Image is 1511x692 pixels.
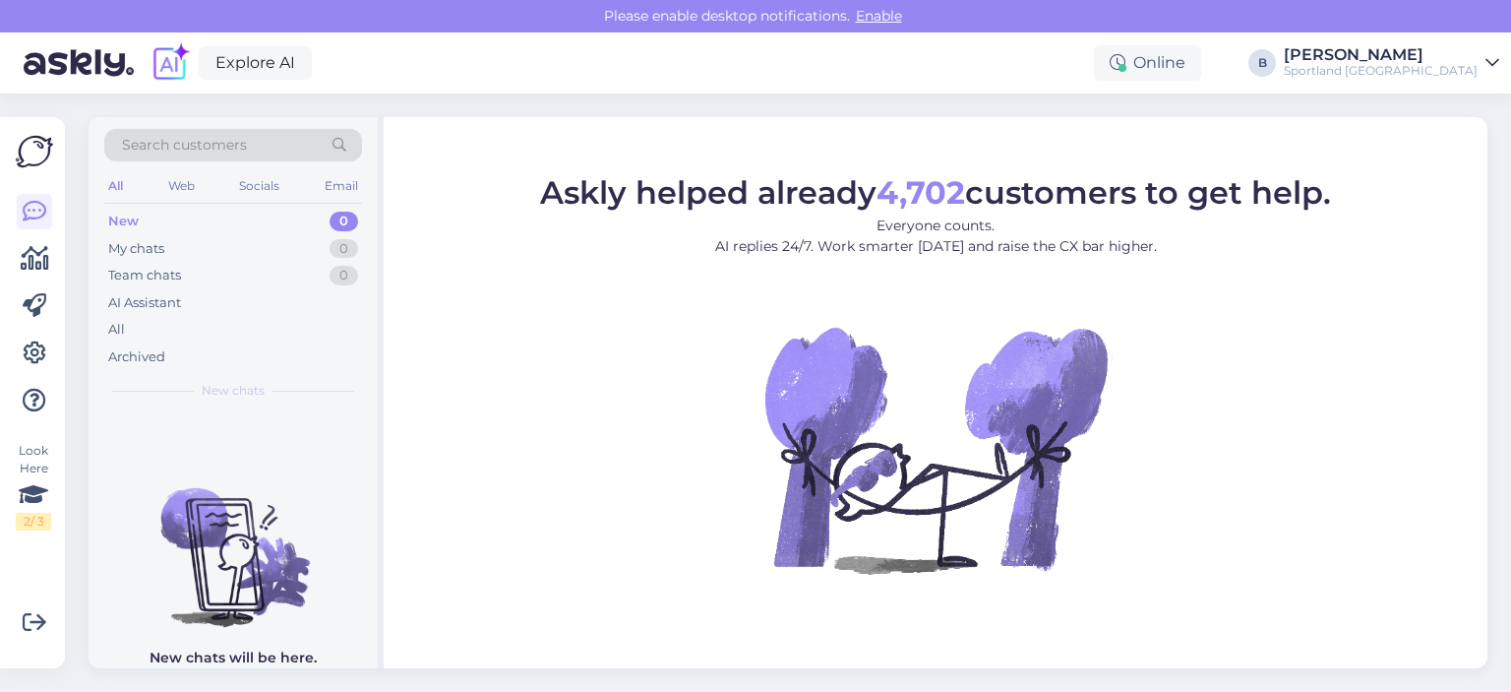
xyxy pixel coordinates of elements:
span: Askly helped already customers to get help. [540,172,1331,211]
p: Everyone counts. AI replies 24/7. Work smarter [DATE] and raise the CX bar higher. [540,215,1331,256]
div: 0 [330,212,358,231]
span: New chats [202,382,265,400]
div: All [108,320,125,340]
div: Online [1094,45,1201,81]
p: New chats will be here. [150,648,317,668]
div: 0 [330,266,358,285]
div: 0 [330,239,358,259]
img: explore-ai [150,42,191,84]
a: [PERSON_NAME]Sportland [GEOGRAPHIC_DATA] [1284,47,1499,79]
div: Sportland [GEOGRAPHIC_DATA] [1284,63,1478,79]
div: All [104,173,127,199]
div: My chats [108,239,164,259]
div: Archived [108,347,165,367]
div: Web [164,173,199,199]
span: Search customers [122,135,247,156]
img: Askly Logo [16,133,53,170]
div: Socials [235,173,283,199]
div: B [1248,49,1276,77]
div: Email [321,173,362,199]
span: Enable [850,7,908,25]
img: No chats [89,453,378,630]
img: No Chat active [758,272,1113,626]
a: Explore AI [199,46,312,80]
div: [PERSON_NAME] [1284,47,1478,63]
div: Look Here [16,442,51,531]
b: 4,702 [876,172,965,211]
div: AI Assistant [108,293,181,313]
div: 2 / 3 [16,513,51,531]
div: New [108,212,139,231]
div: Team chats [108,266,181,285]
